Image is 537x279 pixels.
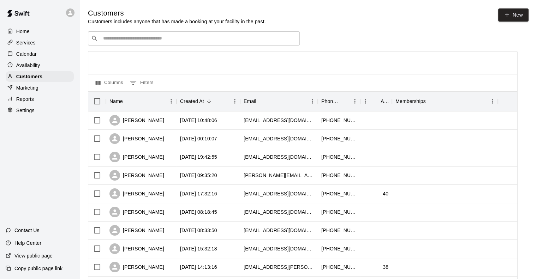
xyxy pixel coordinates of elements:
div: [PERSON_NAME] [109,152,164,162]
div: helm.kyler@gmail.com [244,263,314,271]
div: +15633498185 [321,263,357,271]
div: tif_022002@yahoo.com [244,245,314,252]
button: Menu [350,96,360,107]
div: [PERSON_NAME] [109,243,164,254]
a: Calendar [6,49,74,59]
div: Email [240,91,318,111]
button: Sort [123,96,133,106]
div: 2025-06-26 08:33:50 [180,227,217,234]
a: Reports [6,94,74,104]
div: +13192310944 [321,190,357,197]
button: Sort [371,96,381,106]
div: [PERSON_NAME] [109,133,164,144]
button: Sort [340,96,350,106]
p: View public page [14,252,53,259]
div: 2025-07-01 19:42:55 [180,153,217,160]
div: +19202109878 [321,245,357,252]
div: bagbyjesse@gmail.com [244,190,314,197]
p: Contact Us [14,227,40,234]
div: 2025-06-24 14:13:16 [180,263,217,271]
div: Email [244,91,256,111]
div: Phone Number [318,91,360,111]
div: avillarreal.312@gmail.com [244,117,314,124]
div: [PERSON_NAME] [109,207,164,217]
div: [PERSON_NAME] [109,170,164,181]
button: Menu [166,96,177,107]
button: Menu [307,96,318,107]
p: Home [16,28,30,35]
div: Memberships [392,91,498,111]
div: 2025-06-27 08:18:45 [180,208,217,216]
div: +13193215440 [321,135,357,142]
a: New [498,8,529,22]
div: 2025-07-21 10:48:06 [180,117,217,124]
div: 2025-06-25 15:32:18 [180,245,217,252]
button: Show filters [128,77,155,89]
div: Phone Number [321,91,340,111]
div: 38 [383,263,388,271]
p: Help Center [14,239,41,247]
div: 2025-07-01 09:35:20 [180,172,217,179]
a: Settings [6,105,74,116]
div: [PERSON_NAME] [109,188,164,199]
div: 40 [383,190,388,197]
button: Sort [204,96,214,106]
p: Marketing [16,84,38,91]
div: +15634849513 [321,227,357,234]
div: Memberships [395,91,426,111]
div: sarakinzenbaw@gmail.com [244,135,314,142]
h5: Customers [88,8,266,18]
p: Copy public page link [14,265,62,272]
div: Age [381,91,388,111]
a: Marketing [6,83,74,93]
div: [PERSON_NAME] [109,262,164,272]
div: Name [109,91,123,111]
p: Reports [16,96,34,103]
button: Menu [229,96,240,107]
div: Created At [180,91,204,111]
div: kristinengelken@hotmail.com [244,153,314,160]
div: emagirl819@hotmail.com [244,208,314,216]
div: shawna.edwards208@gmail.com [244,172,314,179]
a: Services [6,37,74,48]
div: [PERSON_NAME] [109,115,164,126]
a: Customers [6,71,74,82]
div: +13195517553 [321,153,357,160]
div: [PERSON_NAME] [109,225,164,236]
p: Settings [16,107,35,114]
p: Services [16,39,36,46]
button: Select columns [94,77,125,89]
a: Home [6,26,74,37]
button: Sort [426,96,436,106]
div: 2025-06-28 17:32:16 [180,190,217,197]
div: Age [360,91,392,111]
div: +15635700123 [321,117,357,124]
div: Name [106,91,177,111]
button: Menu [360,96,371,107]
p: Calendar [16,50,37,57]
p: Customers [16,73,42,80]
a: Availability [6,60,74,71]
p: Availability [16,62,40,69]
div: +13097376820 [321,172,357,179]
div: +15636769309 [321,208,357,216]
button: Menu [487,96,498,107]
div: Created At [177,91,240,111]
div: 2025-07-09 00:10:07 [180,135,217,142]
button: Sort [256,96,266,106]
div: ameier@hahnrmg.com [244,227,314,234]
div: Search customers by name or email [88,31,300,46]
p: Customers includes anyone that has made a booking at your facility in the past. [88,18,266,25]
